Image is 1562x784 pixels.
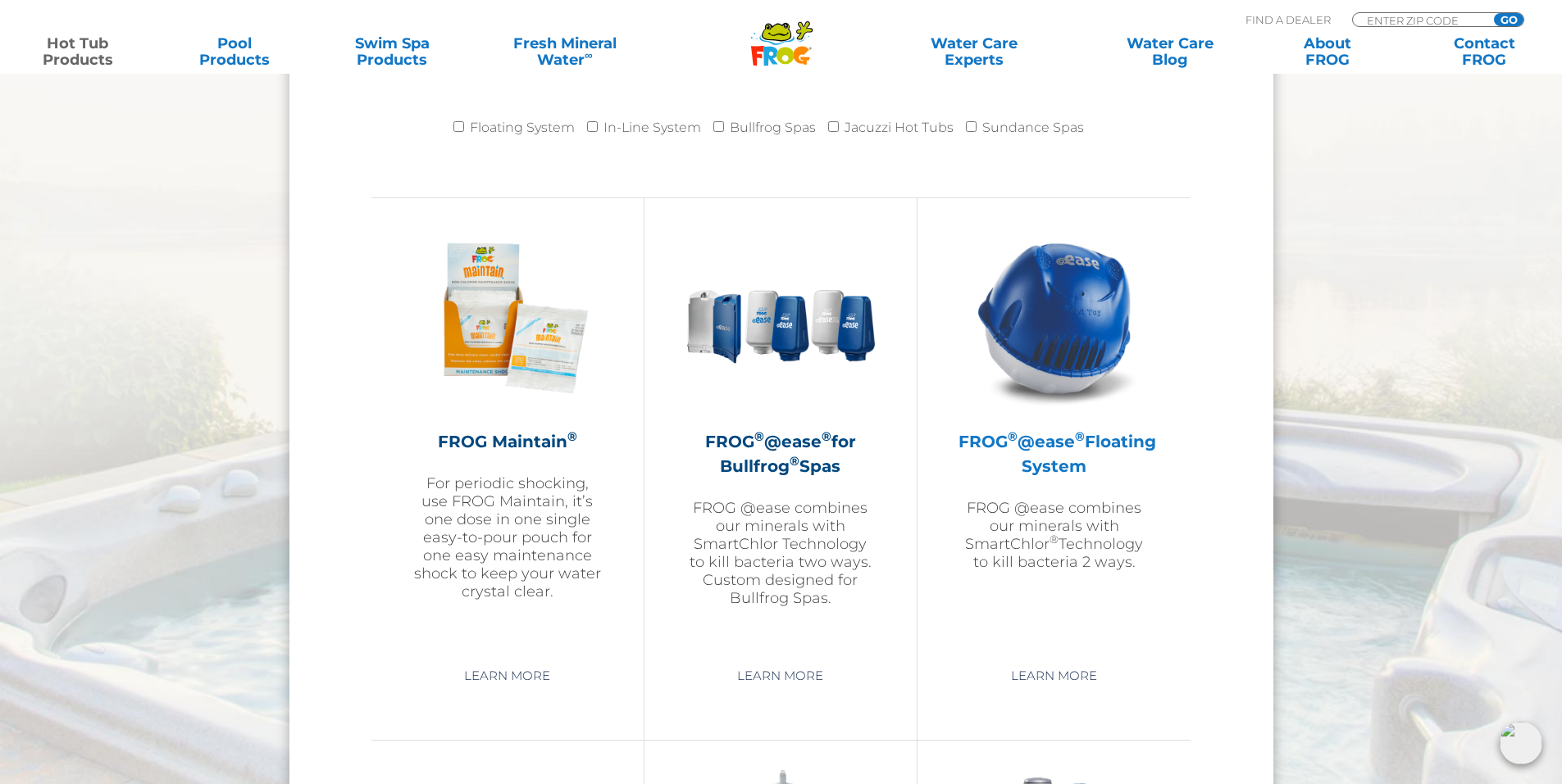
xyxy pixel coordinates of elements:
a: AboutFROG [1266,35,1388,68]
img: openIcon [1500,722,1542,764]
h2: FROG Maintain [412,429,603,454]
a: PoolProducts [174,35,296,68]
a: FROG®@ease®Floating SystemFROG @ease combines our minerals with SmartChlor®Technology to kill bac... [959,223,1150,649]
label: Floating System [470,111,575,144]
label: Jacuzzi Hot Tubs [845,111,954,144]
label: Sundance Spas [982,111,1084,144]
label: Bullfrog Spas [730,111,816,144]
p: Find A Dealer [1246,12,1331,27]
h2: FROG @ease for Bullfrog Spas [685,429,876,478]
p: For periodic shocking, use FROG Maintain, it’s one dose in one single easy-to-pour pouch for one ... [412,474,603,600]
sup: ® [1075,428,1085,444]
img: Frog_Maintain_Hero-2-v2-300x300.png [412,223,603,413]
a: Hot TubProducts [16,35,139,68]
a: Learn More [992,661,1116,691]
a: Water CareExperts [875,35,1073,68]
input: Zip Code Form [1365,13,1476,27]
input: GO [1494,13,1523,26]
a: ContactFROG [1423,35,1546,68]
sup: ® [754,428,764,444]
a: FROG Maintain®For periodic shocking, use FROG Maintain, it’s one dose in one single easy-to-pour ... [412,223,603,649]
label: In-Line System [603,111,701,144]
p: FROG @ease combines our minerals with SmartChlor Technology to kill bacteria two ways. Custom des... [685,499,876,607]
a: FROG®@ease®for Bullfrog®SpasFROG @ease combines our minerals with SmartChlor Technology to kill b... [685,223,876,649]
h2: FROG @ease Floating System [959,429,1150,478]
sup: ® [1050,532,1059,546]
img: bullfrog-product-hero-300x300.png [685,223,876,413]
sup: ® [1008,428,1018,444]
sup: ® [822,428,831,444]
a: Learn More [445,661,569,691]
a: Water CareBlog [1109,35,1231,68]
sup: ® [790,453,799,469]
sup: ∞ [585,48,593,61]
sup: ® [567,428,577,444]
a: Swim SpaProducts [331,35,453,68]
p: FROG @ease combines our minerals with SmartChlor Technology to kill bacteria 2 ways. [959,499,1150,571]
a: Fresh MineralWater∞ [488,35,641,68]
img: hot-tub-product-atease-system-300x300.png [959,223,1150,413]
a: Learn More [718,661,842,691]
